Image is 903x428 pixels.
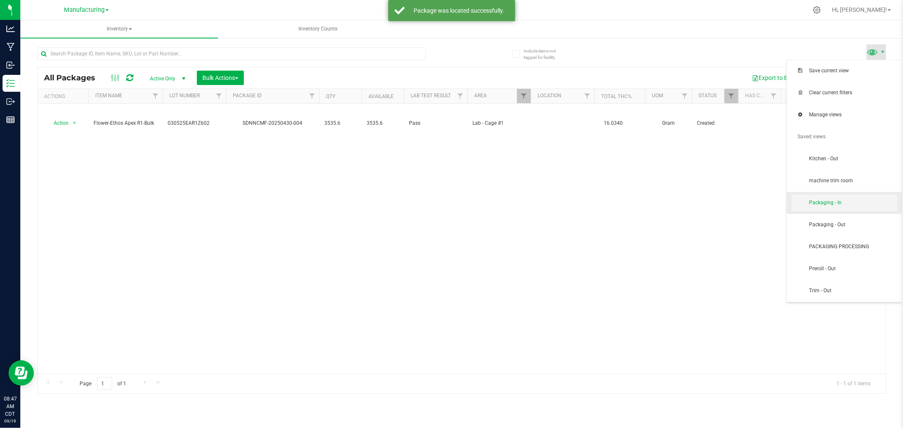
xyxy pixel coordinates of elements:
li: Trim - Out [787,280,903,302]
inline-svg: Inbound [6,61,15,69]
span: All Packages [44,73,104,82]
inline-svg: Inventory [6,79,15,88]
a: Inventory [20,20,218,38]
span: 030525EAR1Z602 [168,119,221,127]
button: Export to Excel [746,71,803,85]
p: 09/19 [4,418,17,424]
a: Filter [580,89,594,103]
span: Lab - Cage #1 [472,119,526,127]
span: 3535.6 [324,119,356,127]
input: Search Package ID, Item Name, SKU, Lot or Part Number... [37,47,426,60]
span: Inventory Counts [287,25,349,33]
span: Kitchen - Out [809,155,897,162]
span: 16.0340 [599,117,627,129]
span: Clear current filters [809,89,897,96]
inline-svg: Manufacturing [6,43,15,51]
a: Filter [767,89,781,103]
span: Hi, [PERSON_NAME]! [832,6,887,13]
a: Package ID [233,93,262,99]
span: Preroll - Out [809,265,897,272]
th: Has COA [738,89,781,104]
button: Bulk Actions [197,71,244,85]
a: Lot Number [169,93,200,99]
a: Area [474,93,487,99]
span: Save current view [809,67,897,74]
span: Manufacturing [64,6,105,14]
span: Saved views [798,133,897,140]
span: Packaging - Out [809,221,897,228]
li: PACKAGING PROCESSING [787,236,903,258]
span: Trim - Out [809,287,897,294]
span: machine trim room [809,177,897,184]
a: Filter [678,89,692,103]
li: Kitchen - Out [787,148,903,170]
span: Pass [409,119,462,127]
span: Manage views [809,111,897,118]
p: 08:47 AM CDT [4,395,17,418]
li: Clear current filters [787,82,903,104]
input: 1 [97,377,112,390]
inline-svg: Reports [6,115,15,124]
span: Created [697,119,733,127]
a: Filter [305,89,319,103]
a: Lab Test Result [411,93,451,99]
span: Flower-Ethos Apex R1-Bulk [94,119,157,127]
span: Packaging - In [809,199,897,206]
a: Status [699,93,717,99]
a: Filter [212,89,226,103]
inline-svg: Analytics [6,25,15,33]
a: Available [368,93,394,99]
li: Packaging - In [787,192,903,214]
span: PACKAGING PROCESSING [809,243,897,250]
span: Gram [650,119,687,127]
a: Location [538,93,561,99]
a: Item Name [95,93,122,99]
div: Package was located successfully. [409,6,509,15]
li: Packaging - Out [787,214,903,236]
span: 1 - 1 of 1 items [830,377,877,390]
span: Action [46,117,69,129]
a: Filter [453,89,467,103]
li: Manage views [787,104,903,126]
a: Filter [149,89,163,103]
span: Include items not tagged for facility [524,48,566,60]
a: Inventory Counts [219,20,417,38]
div: Actions [44,93,85,99]
a: UOM [652,93,663,99]
li: Preroll - Out [787,258,903,280]
a: Qty [326,93,335,99]
span: 3535.6 [367,119,399,127]
iframe: Resource center [8,360,34,386]
a: Total THC% [601,93,632,99]
li: Saved views [787,126,903,148]
li: Save current view [787,60,903,82]
div: SDNNCMF-20250430-004 [225,119,320,127]
span: select [69,117,80,129]
span: Page of 1 [72,377,133,390]
div: Manage settings [812,6,822,14]
inline-svg: Outbound [6,97,15,106]
a: Filter [517,89,531,103]
li: machine trim room [787,170,903,192]
a: Filter [724,89,738,103]
span: Bulk Actions [202,74,238,81]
